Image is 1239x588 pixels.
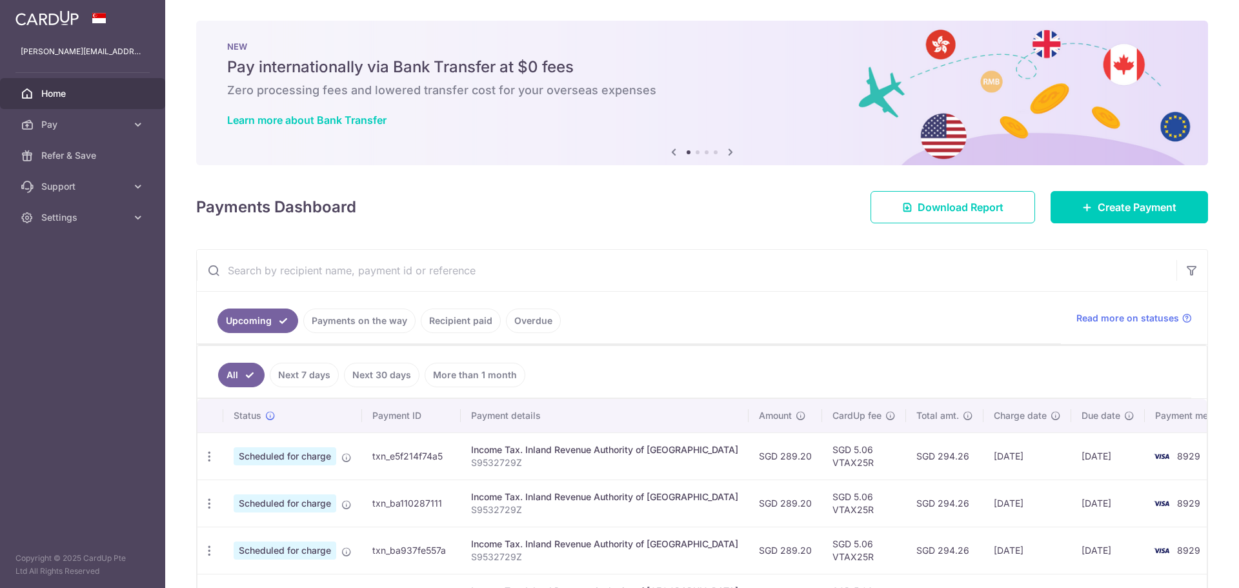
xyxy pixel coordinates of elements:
span: Create Payment [1098,199,1176,215]
span: Charge date [994,409,1047,422]
th: Payment ID [362,399,461,432]
div: Income Tax. Inland Revenue Authority of [GEOGRAPHIC_DATA] [471,491,738,503]
span: Read more on statuses [1076,312,1179,325]
img: Bank Card [1149,449,1174,464]
span: Amount [759,409,792,422]
h6: Zero processing fees and lowered transfer cost for your overseas expenses [227,83,1177,98]
td: [DATE] [1071,432,1145,480]
span: Scheduled for charge [234,494,336,512]
td: [DATE] [983,480,1071,527]
p: NEW [227,41,1177,52]
td: SGD 294.26 [906,527,983,574]
p: S9532729Z [471,551,738,563]
p: [PERSON_NAME][EMAIL_ADDRESS][DOMAIN_NAME] [21,45,145,58]
td: [DATE] [983,432,1071,480]
span: 8929 [1177,545,1200,556]
span: Home [41,87,126,100]
td: [DATE] [1071,527,1145,574]
span: Refer & Save [41,149,126,162]
td: SGD 294.26 [906,480,983,527]
span: Due date [1082,409,1120,422]
h4: Payments Dashboard [196,196,356,219]
div: Income Tax. Inland Revenue Authority of [GEOGRAPHIC_DATA] [471,443,738,456]
td: SGD 289.20 [749,480,822,527]
td: SGD 5.06 VTAX25R [822,527,906,574]
td: SGD 289.20 [749,527,822,574]
a: Recipient paid [421,309,501,333]
span: CardUp fee [832,409,881,422]
span: Total amt. [916,409,959,422]
a: More than 1 month [425,363,525,387]
div: Income Tax. Inland Revenue Authority of [GEOGRAPHIC_DATA] [471,538,738,551]
a: Download Report [871,191,1035,223]
img: Bank transfer banner [196,21,1208,165]
a: Create Payment [1051,191,1208,223]
td: txn_ba110287111 [362,480,461,527]
span: Settings [41,211,126,224]
img: Bank Card [1149,543,1174,558]
p: S9532729Z [471,456,738,469]
a: Next 30 days [344,363,419,387]
span: Status [234,409,261,422]
img: CardUp [15,10,79,26]
span: 8929 [1177,451,1200,461]
span: Support [41,180,126,193]
td: SGD 5.06 VTAX25R [822,480,906,527]
td: SGD 289.20 [749,432,822,480]
span: Scheduled for charge [234,447,336,465]
h5: Pay internationally via Bank Transfer at $0 fees [227,57,1177,77]
td: txn_e5f214f74a5 [362,432,461,480]
td: SGD 294.26 [906,432,983,480]
a: All [218,363,265,387]
a: Overdue [506,309,561,333]
a: Learn more about Bank Transfer [227,114,387,127]
span: 8929 [1177,498,1200,509]
td: [DATE] [983,527,1071,574]
a: Read more on statuses [1076,312,1192,325]
a: Next 7 days [270,363,339,387]
td: txn_ba937fe557a [362,527,461,574]
img: Bank Card [1149,496,1174,511]
span: Scheduled for charge [234,542,336,560]
th: Payment details [461,399,749,432]
span: Pay [41,118,126,131]
a: Upcoming [217,309,298,333]
p: S9532729Z [471,503,738,516]
a: Payments on the way [303,309,416,333]
td: [DATE] [1071,480,1145,527]
td: SGD 5.06 VTAX25R [822,432,906,480]
input: Search by recipient name, payment id or reference [197,250,1176,291]
span: Download Report [918,199,1003,215]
